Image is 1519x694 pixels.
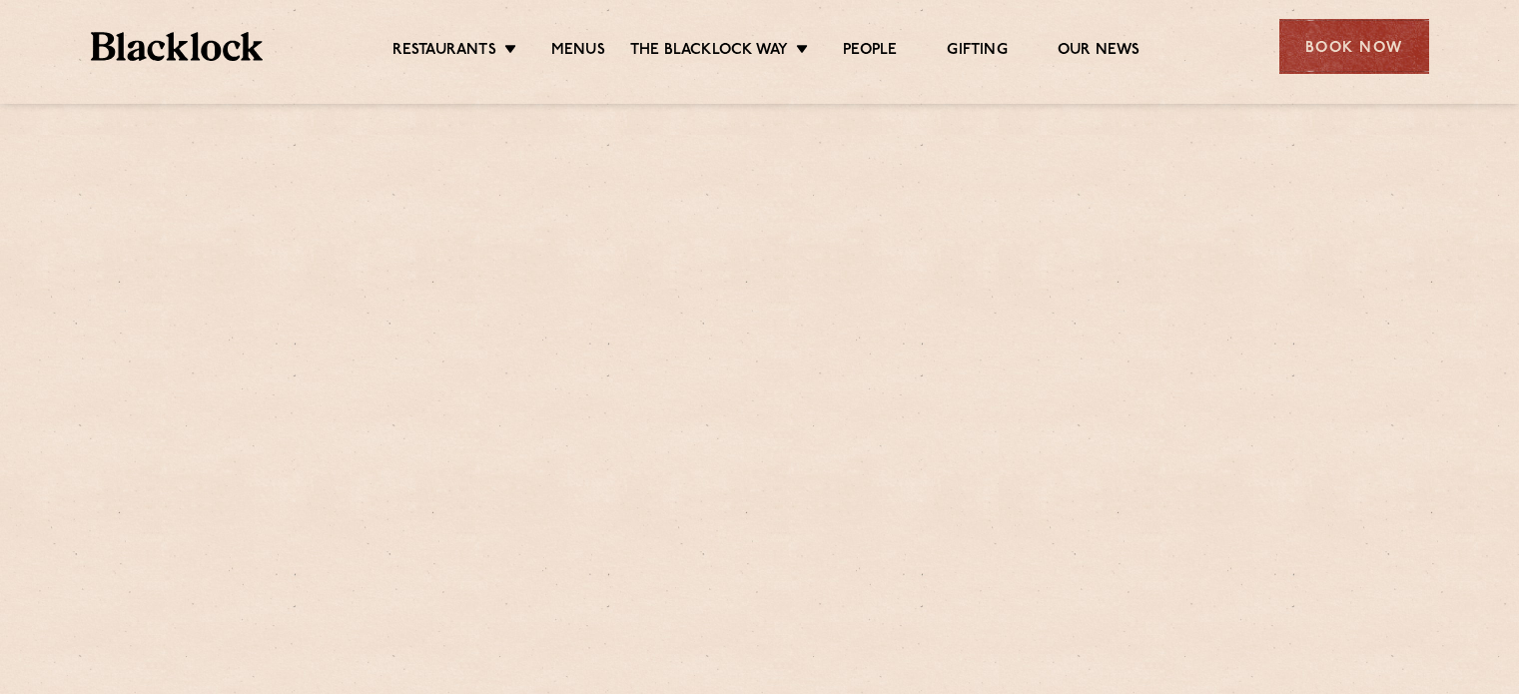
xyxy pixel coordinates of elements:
a: The Blacklock Way [630,41,788,63]
a: Gifting [947,41,1007,63]
img: BL_Textured_Logo-footer-cropped.svg [91,32,264,61]
a: People [843,41,897,63]
div: Book Now [1279,19,1429,74]
a: Restaurants [392,41,496,63]
a: Menus [551,41,605,63]
a: Our News [1058,41,1140,63]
